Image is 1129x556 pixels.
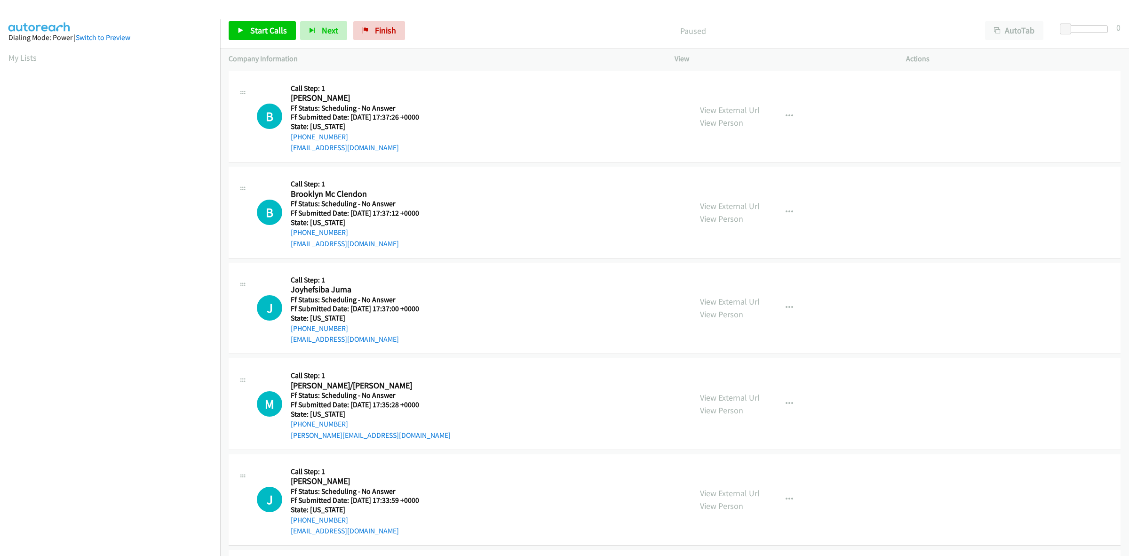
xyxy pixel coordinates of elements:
[700,201,760,211] a: View External Url
[291,516,348,524] a: [PHONE_NUMBER]
[257,487,282,512] div: The call is yet to be attempted
[353,21,405,40] a: Finish
[291,467,431,476] h5: Call Step: 1
[76,33,130,42] a: Switch to Preview
[8,73,220,520] iframe: Dialpad
[418,24,968,37] p: Paused
[291,132,348,141] a: [PHONE_NUMBER]
[291,218,431,227] h5: State: [US_STATE]
[8,32,212,43] div: Dialing Mode: Power |
[291,505,431,515] h5: State: [US_STATE]
[257,295,282,321] h1: J
[291,314,431,323] h5: State: [US_STATE]
[700,105,760,115] a: View External Url
[291,487,431,496] h5: Ff Status: Scheduling - No Answer
[257,391,282,417] h1: M
[291,496,431,505] h5: Ff Submitted Date: [DATE] 17:33:59 +0000
[257,104,282,129] h1: B
[375,25,396,36] span: Finish
[291,104,431,113] h5: Ff Status: Scheduling - No Answer
[257,391,282,417] div: The call is yet to be attempted
[291,400,451,410] h5: Ff Submitted Date: [DATE] 17:35:28 +0000
[291,526,399,535] a: [EMAIL_ADDRESS][DOMAIN_NAME]
[8,52,37,63] a: My Lists
[291,189,431,200] h2: Brooklyn Mc Clendon
[291,431,451,440] a: [PERSON_NAME][EMAIL_ADDRESS][DOMAIN_NAME]
[700,488,760,499] a: View External Url
[229,53,658,64] p: Company Information
[700,117,743,128] a: View Person
[291,239,399,248] a: [EMAIL_ADDRESS][DOMAIN_NAME]
[700,213,743,224] a: View Person
[291,410,451,419] h5: State: [US_STATE]
[1065,25,1108,33] div: Delay between calls (in seconds)
[291,304,431,314] h5: Ff Submitted Date: [DATE] 17:37:00 +0000
[291,371,451,380] h5: Call Step: 1
[291,84,431,93] h5: Call Step: 1
[291,179,431,189] h5: Call Step: 1
[291,93,431,104] h2: [PERSON_NAME]
[291,199,431,209] h5: Ff Status: Scheduling - No Answer
[291,335,399,344] a: [EMAIL_ADDRESS][DOMAIN_NAME]
[291,284,431,295] h2: Joyhefsiba Juma
[291,391,451,400] h5: Ff Status: Scheduling - No Answer
[291,380,431,391] h2: [PERSON_NAME]/[PERSON_NAME]
[1116,21,1121,34] div: 0
[257,487,282,512] h1: J
[291,275,431,285] h5: Call Step: 1
[257,104,282,129] div: The call is yet to be attempted
[291,113,431,122] h5: Ff Submitted Date: [DATE] 17:37:26 +0000
[291,419,348,428] a: [PHONE_NUMBER]
[229,21,296,40] a: Start Calls
[700,500,743,511] a: View Person
[700,405,743,416] a: View Person
[700,392,760,403] a: View External Url
[700,309,743,320] a: View Person
[322,25,338,36] span: Next
[257,200,282,225] div: The call is yet to be attempted
[291,295,431,305] h5: Ff Status: Scheduling - No Answer
[985,21,1043,40] button: AutoTab
[291,122,431,131] h5: State: [US_STATE]
[291,324,348,333] a: [PHONE_NUMBER]
[291,476,431,487] h2: [PERSON_NAME]
[675,53,889,64] p: View
[291,228,348,237] a: [PHONE_NUMBER]
[291,143,399,152] a: [EMAIL_ADDRESS][DOMAIN_NAME]
[250,25,287,36] span: Start Calls
[906,53,1121,64] p: Actions
[700,296,760,307] a: View External Url
[291,209,431,218] h5: Ff Submitted Date: [DATE] 17:37:12 +0000
[257,295,282,321] div: The call is yet to be attempted
[257,200,282,225] h1: B
[300,21,347,40] button: Next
